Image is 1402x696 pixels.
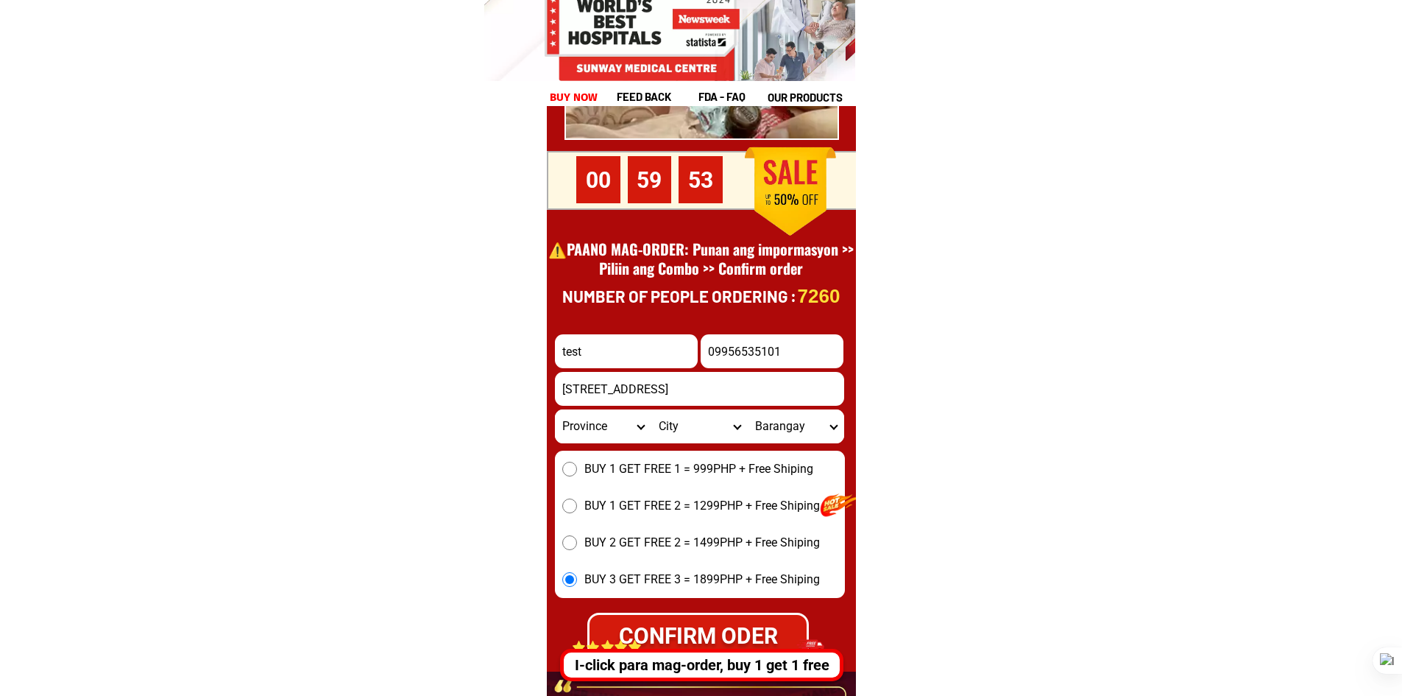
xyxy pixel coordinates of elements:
input: BUY 3 GET FREE 3 = 1899PHP + Free Shiping [562,572,577,587]
input: BUY 2 GET FREE 2 = 1499PHP + Free Shiping [562,535,577,550]
input: Input address [555,372,844,406]
h1: fda - FAQ [698,88,781,105]
span: BUY 2 GET FREE 2 = 1499PHP + Free Shiping [584,534,820,552]
div: I-click para mag-order, buy 1 get 1 free [564,654,840,676]
h1: our products [768,89,854,106]
input: Input phone_number [701,334,843,368]
input: BUY 1 GET FREE 2 = 1299PHP + Free Shiping [562,499,577,513]
h1: buy now [550,89,598,106]
div: CONFIRM ODER [590,619,807,653]
span: BUY 3 GET FREE 3 = 1899PHP + Free Shiping [584,571,820,588]
span: BUY 1 GET FREE 1 = 999PHP + Free Shiping [584,460,813,478]
span: BUY 1 GET FREE 2 = 1299PHP + Free Shiping [584,497,820,515]
select: Select district [651,409,748,443]
select: Select province [555,409,651,443]
select: Select commune [748,409,844,443]
input: BUY 1 GET FREE 1 = 999PHP + Free Shiping [562,462,577,477]
input: Input full_name [555,334,698,368]
h1: ⚠️️PAANO MAG-ORDER: Punan ang impormasyon >> Piliin ang Combo >> Confirm order [548,239,854,297]
h1: feed back [617,88,696,105]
